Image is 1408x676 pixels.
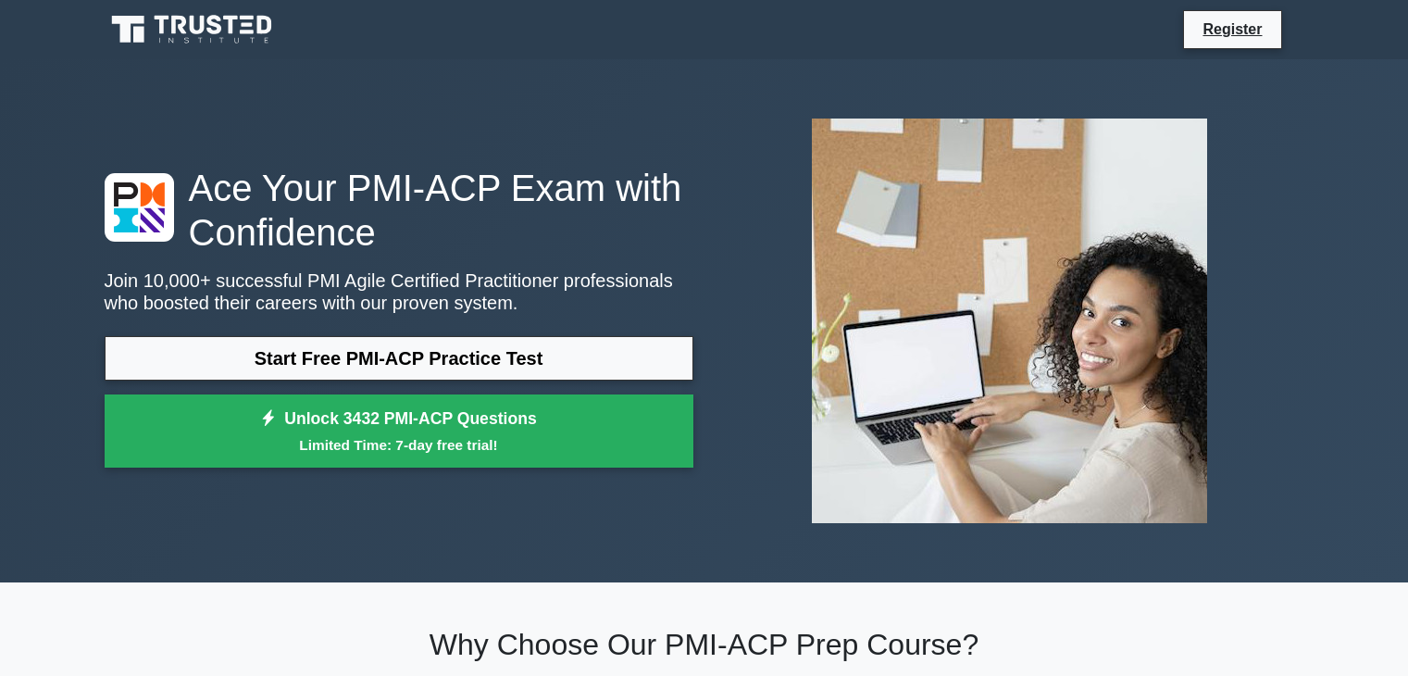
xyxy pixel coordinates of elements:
a: Start Free PMI-ACP Practice Test [105,336,693,381]
p: Join 10,000+ successful PMI Agile Certified Practitioner professionals who boosted their careers ... [105,269,693,314]
small: Limited Time: 7-day free trial! [128,434,670,456]
h2: Why Choose Our PMI-ACP Prep Course? [105,627,1304,662]
h1: Ace Your PMI-ACP Exam with Confidence [105,166,693,255]
a: Unlock 3432 PMI-ACP QuestionsLimited Time: 7-day free trial! [105,394,693,469]
a: Register [1191,18,1273,41]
